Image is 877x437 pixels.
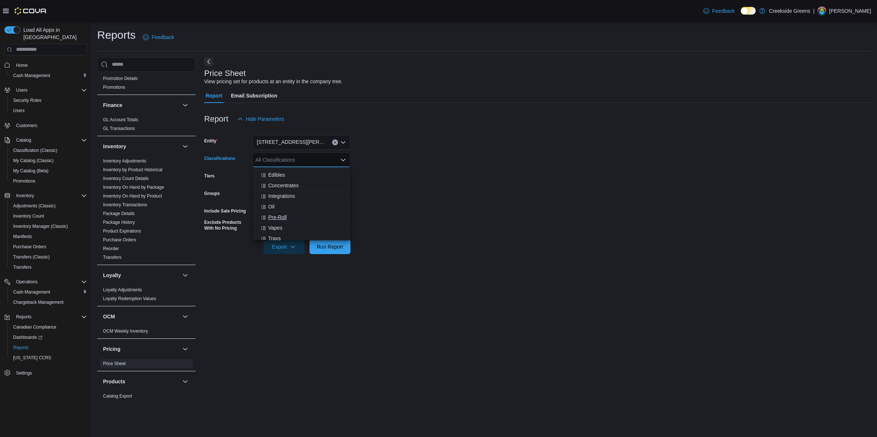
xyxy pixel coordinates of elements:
span: GL Account Totals [103,117,138,123]
div: Pat McCaffrey [817,7,826,15]
span: Feedback [152,34,174,41]
span: Adjustments (Classic) [10,202,87,210]
span: Transfers [10,263,87,272]
a: Promotions [10,177,38,185]
span: Manifests [10,232,87,241]
button: Chargeback Management [7,297,90,307]
span: Reports [13,345,29,350]
button: Finance [103,101,179,109]
span: Purchase Orders [13,244,46,250]
button: Cash Management [7,287,90,297]
button: Inventory [181,142,190,151]
span: Reorder [103,246,119,252]
span: Promotion Details [103,76,138,81]
button: Integrations [253,191,350,202]
button: Loyalty [103,272,179,279]
span: Edibles [268,171,285,179]
label: Groups [204,191,220,196]
span: Catalog [16,137,31,143]
span: Feedback [712,7,734,15]
a: Cash Management [10,288,53,296]
button: OCM [181,312,190,321]
button: My Catalog (Classic) [7,156,90,166]
span: Settings [13,368,87,377]
button: Inventory [13,191,37,200]
span: Canadian Compliance [13,324,56,330]
span: Settings [16,370,32,376]
a: Canadian Compliance [10,323,59,331]
button: Adjustments (Classic) [7,201,90,211]
a: Chargeback Management [10,298,67,307]
button: Canadian Compliance [7,322,90,332]
span: Customers [16,123,37,129]
a: Loyalty Redemption Values [103,296,156,301]
span: My Catalog (Classic) [10,156,87,165]
span: Promotions [13,178,35,184]
a: Inventory Count [10,212,47,221]
button: Catalog [13,136,34,145]
span: Chargeback Management [10,298,87,307]
a: Transfers [10,263,34,272]
a: Classification (Classic) [10,146,60,155]
a: Dashboards [10,333,45,342]
a: My Catalog (Beta) [10,166,52,175]
a: [US_STATE] CCRS [10,353,54,362]
button: Promotions [7,176,90,186]
a: Loyalty Adjustments [103,287,142,292]
span: Load All Apps in [GEOGRAPHIC_DATA] [20,26,87,41]
button: Classification (Classic) [7,145,90,156]
a: Adjustments (Classic) [10,202,58,210]
button: Concentrates [253,180,350,191]
span: [STREET_ADDRESS][PERSON_NAME] [257,138,325,146]
h3: Report [204,115,228,123]
a: Dashboards [7,332,90,342]
span: Run Report [317,243,343,250]
span: Oil [268,203,274,210]
span: Customers [13,121,87,130]
label: Classifications [204,156,235,161]
a: Inventory On Hand by Package [103,185,164,190]
div: Products [97,392,195,412]
span: Report [206,88,222,103]
a: GL Transactions [103,126,135,131]
span: Purchase Orders [103,237,136,243]
button: Pre-Roll [253,212,350,223]
span: Manifests [13,234,32,239]
label: Tiers [204,173,214,179]
a: Promotions [103,85,125,90]
span: Transfers [13,264,31,270]
span: Classification (Classic) [10,146,87,155]
img: Cova [15,7,47,15]
span: Transfers [103,254,121,260]
span: Hide Parameters [246,115,284,123]
span: Inventory Adjustments [103,158,146,164]
button: Trays [253,233,350,244]
span: Export [268,239,300,254]
a: Transfers [103,255,121,260]
button: Export [263,239,304,254]
button: Inventory [103,143,179,150]
button: Catalog [1,135,90,145]
span: Transfers (Classic) [10,253,87,261]
button: [US_STATE] CCRS [7,353,90,363]
input: Dark Mode [741,7,756,15]
p: Creekside Greens [769,7,810,15]
a: Package Details [103,211,135,216]
span: Security Roles [10,96,87,105]
span: Home [16,62,28,68]
button: Customers [1,120,90,131]
span: Adjustments (Classic) [13,203,56,209]
button: Close list of options [340,157,346,163]
a: Users [10,106,27,115]
span: Inventory [13,191,87,200]
div: Pricing [97,359,195,371]
span: Canadian Compliance [10,323,87,331]
a: Inventory Manager (Classic) [10,222,71,231]
div: View pricing set for products at an entity in the company tree. [204,78,343,85]
a: Customers [13,121,40,130]
span: Users [10,106,87,115]
a: OCM Weekly Inventory [103,329,148,334]
a: Reorder [103,246,119,251]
